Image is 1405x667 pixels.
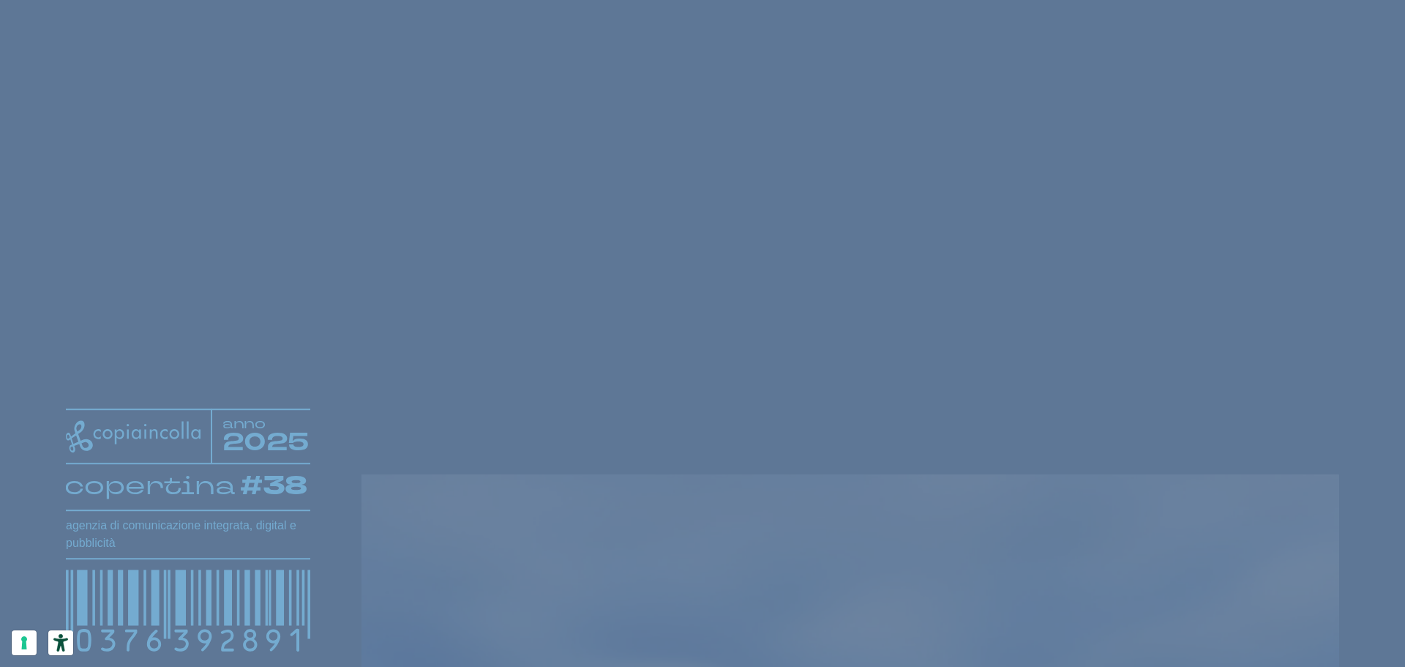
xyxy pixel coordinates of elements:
h1: agenzia di comunicazione integrata, digital e pubblicità [66,517,310,552]
tspan: 2025 [222,426,311,460]
tspan: anno [222,414,266,433]
button: Strumenti di accessibilità [48,630,73,655]
button: Le tue preferenze relative al consenso per le tecnologie di tracciamento [12,630,37,655]
tspan: #38 [241,468,309,504]
tspan: copertina [64,469,235,502]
